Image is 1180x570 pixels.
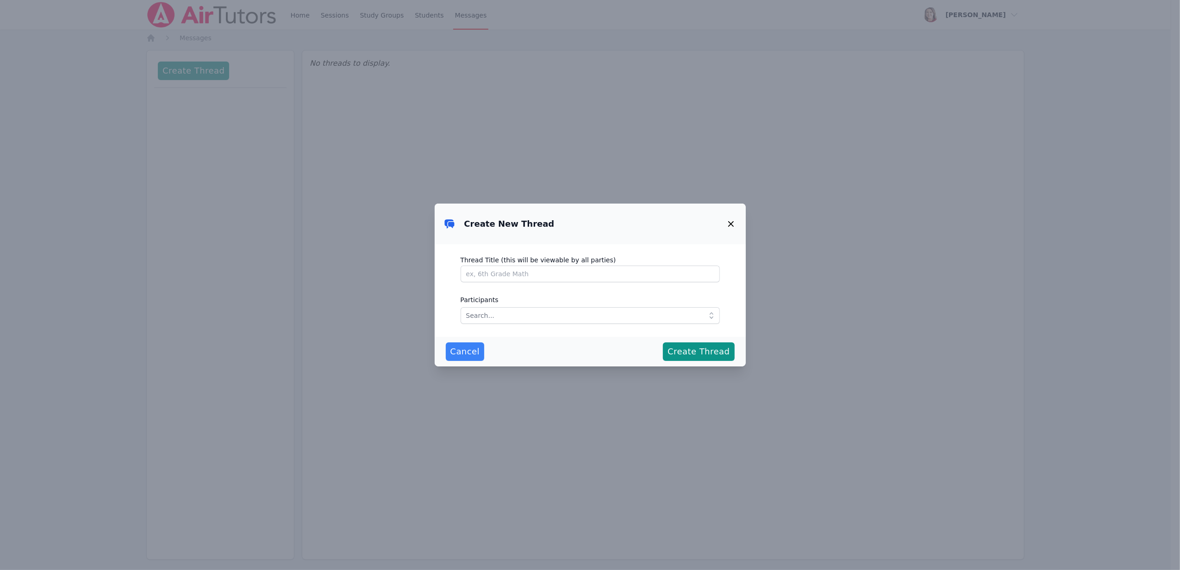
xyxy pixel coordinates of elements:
[461,252,720,266] label: Thread Title (this will be viewable by all parties)
[461,291,720,305] label: Participants
[668,345,730,358] span: Create Thread
[464,218,555,229] h3: Create New Thread
[663,342,734,361] button: Create Thread
[461,307,720,324] input: Search...
[450,345,480,358] span: Cancel
[461,266,720,282] input: ex, 6th Grade Math
[446,342,485,361] button: Cancel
